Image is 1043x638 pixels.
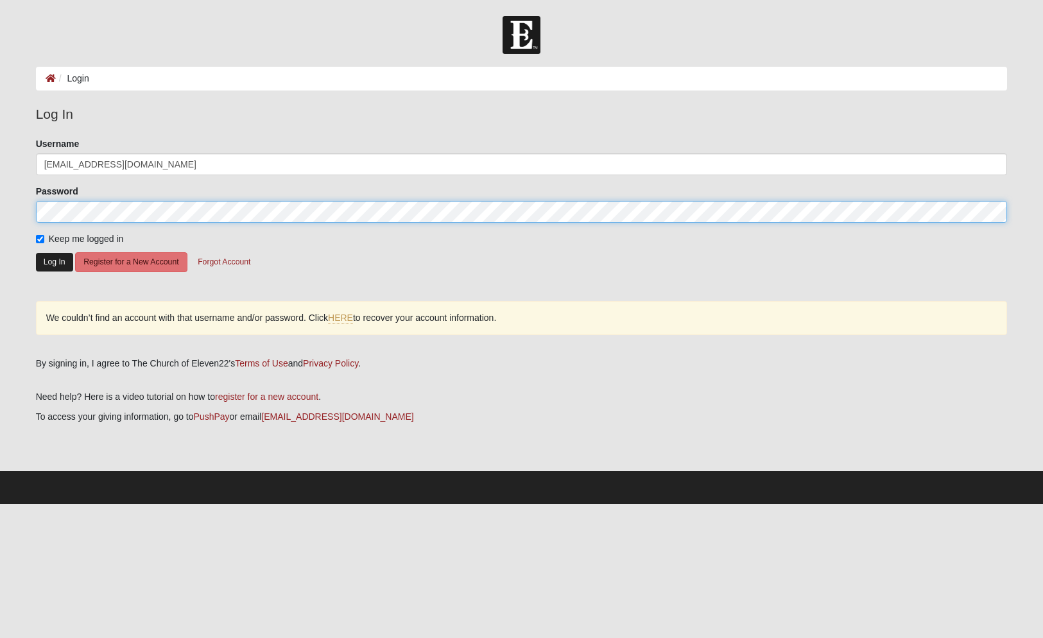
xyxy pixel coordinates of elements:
[36,301,1008,335] div: We couldn’t find an account with that username and/or password. Click to recover your account inf...
[75,252,187,272] button: Register for a New Account
[235,358,288,368] a: Terms of Use
[36,357,1008,370] div: By signing in, I agree to The Church of Eleven22's and .
[303,358,358,368] a: Privacy Policy
[36,185,78,198] label: Password
[36,137,80,150] label: Username
[56,72,89,85] li: Login
[36,235,44,243] input: Keep me logged in
[215,392,318,402] a: register for a new account
[36,390,1008,404] p: Need help? Here is a video tutorial on how to .
[328,313,353,323] a: HERE
[36,253,73,272] button: Log In
[189,252,259,272] button: Forgot Account
[503,16,540,54] img: Church of Eleven22 Logo
[261,411,413,422] a: [EMAIL_ADDRESS][DOMAIN_NAME]
[36,410,1008,424] p: To access your giving information, go to or email
[36,104,1008,125] legend: Log In
[194,411,230,422] a: PushPay
[49,234,124,244] span: Keep me logged in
